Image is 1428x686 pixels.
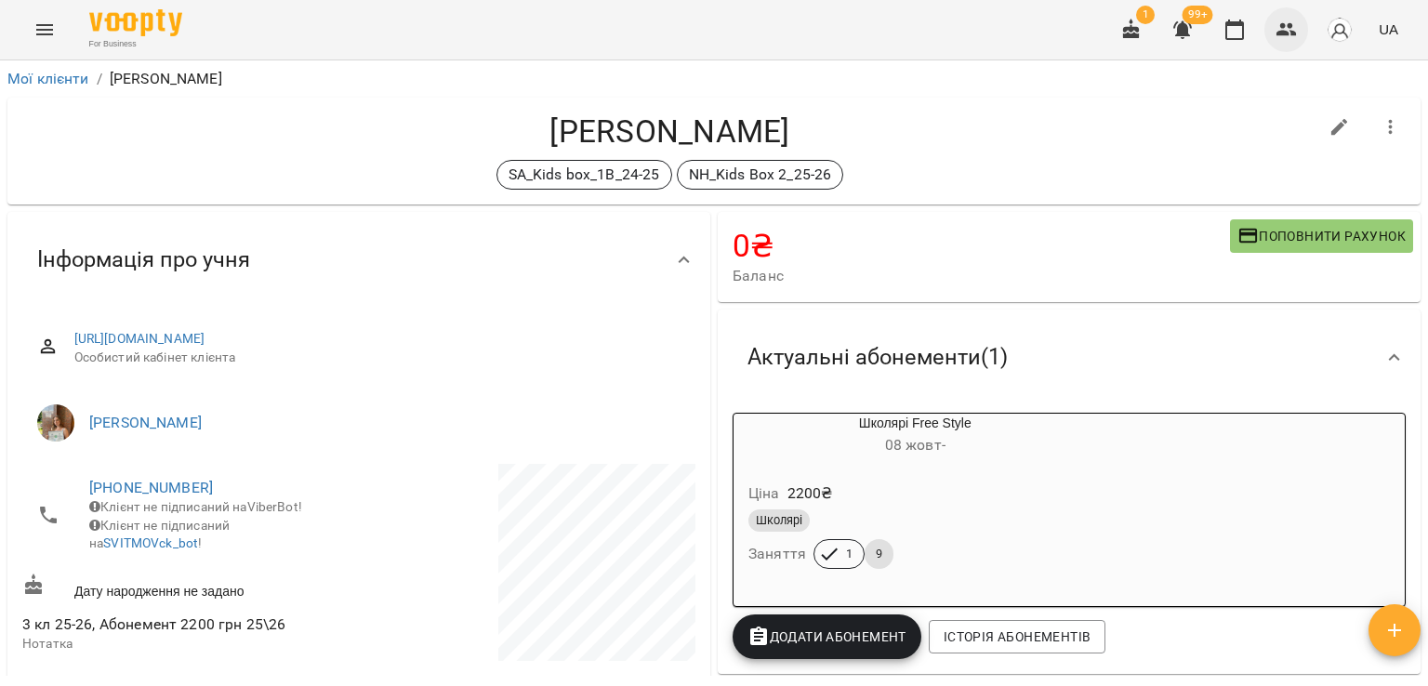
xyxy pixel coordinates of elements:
[733,614,921,659] button: Додати Абонемент
[733,265,1230,287] span: Баланс
[885,436,945,454] span: 08 жовт -
[1136,6,1155,24] span: 1
[1230,219,1413,253] button: Поповнити рахунок
[7,70,89,87] a: Мої клієнти
[929,620,1105,653] button: Історія абонементів
[19,570,359,604] div: Дату народження не задано
[748,512,810,529] span: Школярі
[22,7,67,52] button: Menu
[110,68,222,90] p: [PERSON_NAME]
[734,414,1097,591] button: Школярі Free Style08 жовт- Ціна2200₴ШколяріЗаняття19
[1237,225,1406,247] span: Поповнити рахунок
[689,164,832,186] p: NH_Kids Box 2_25-26
[74,331,205,346] a: [URL][DOMAIN_NAME]
[944,626,1091,648] span: Історія абонементів
[74,349,681,367] span: Особистий кабінет клієнта
[677,160,844,190] div: NH_Kids Box 2_25-26
[496,160,672,190] div: SA_Kids box_1B_24-25
[835,546,864,562] span: 1
[89,414,202,431] a: [PERSON_NAME]
[7,212,710,308] div: Інформація про учня
[22,635,355,653] p: Нотатка
[89,518,230,551] span: Клієнт не підписаний на !
[748,481,780,507] h6: Ціна
[1379,20,1398,39] span: UA
[747,626,906,648] span: Додати Абонемент
[733,227,1230,265] h4: 0 ₴
[22,615,285,633] span: 3 кл 25-26, Абонемент 2200 грн 25\26
[103,535,198,550] a: SVITMOVck_bot
[89,479,213,496] a: [PHONE_NUMBER]
[7,68,1421,90] nav: breadcrumb
[22,112,1317,151] h4: [PERSON_NAME]
[787,482,833,505] p: 2200 ₴
[89,499,302,514] span: Клієнт не підписаний на ViberBot!
[748,541,806,567] h6: Заняття
[1183,6,1213,24] span: 99+
[509,164,660,186] p: SA_Kids box_1B_24-25
[734,414,1097,458] div: Школярі Free Style
[1327,17,1353,43] img: avatar_s.png
[1371,12,1406,46] button: UA
[865,546,893,562] span: 9
[37,245,250,274] span: Інформація про учня
[747,343,1008,372] span: Актуальні абонементи ( 1 )
[37,404,74,442] img: Головко Наталія Олександрівна
[718,310,1421,405] div: Актуальні абонементи(1)
[89,38,182,50] span: For Business
[89,9,182,36] img: Voopty Logo
[97,68,102,90] li: /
